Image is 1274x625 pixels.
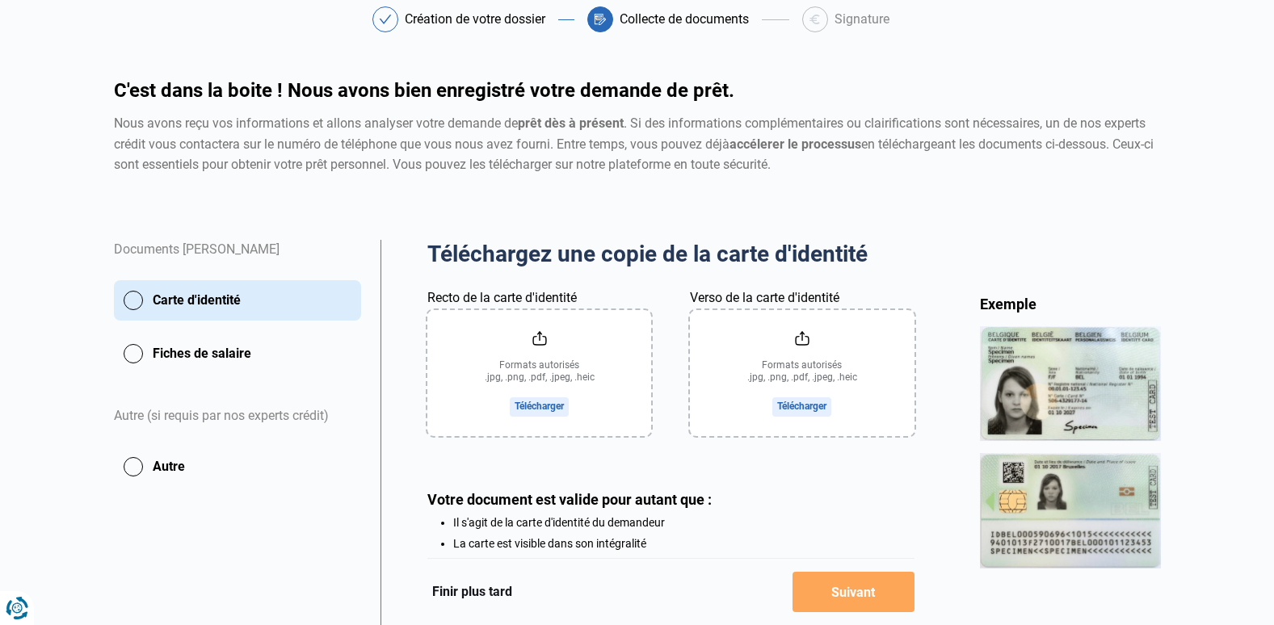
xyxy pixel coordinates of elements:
li: La carte est visible dans son intégralité [453,537,915,550]
button: Finir plus tard [427,581,517,602]
button: Carte d'identité [114,280,361,321]
label: Verso de la carte d'identité [690,288,839,308]
button: Fiches de salaire [114,333,361,374]
div: Signature [835,13,889,26]
h1: C'est dans la boite ! Nous avons bien enregistré votre demande de prêt. [114,81,1161,100]
div: Autre (si requis par nos experts crédit) [114,387,361,447]
div: Création de votre dossier [405,13,545,26]
li: Il s'agit de la carte d'identité du demandeur [453,516,915,529]
div: Documents [PERSON_NAME] [114,240,361,280]
img: idCard [980,326,1161,568]
div: Collecte de documents [620,13,749,26]
h2: Téléchargez une copie de la carte d'identité [427,240,915,269]
button: Suivant [793,572,915,612]
div: Exemple [980,295,1161,313]
strong: prêt dès à présent [518,115,624,131]
div: Votre document est valide pour autant que : [427,491,915,508]
label: Recto de la carte d'identité [427,288,577,308]
button: Autre [114,447,361,487]
strong: accélerer le processus [730,136,861,152]
div: Nous avons reçu vos informations et allons analyser votre demande de . Si des informations complé... [114,113,1161,175]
